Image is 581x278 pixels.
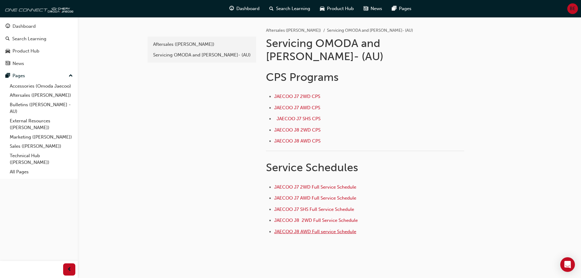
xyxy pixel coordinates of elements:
div: Aftersales ([PERSON_NAME]) [153,41,251,48]
span: pages-icon [5,73,10,79]
button: Pages [2,70,75,81]
a: Marketing ([PERSON_NAME]) [7,132,75,142]
a: Dashboard [2,21,75,32]
a: news-iconNews [359,2,387,15]
a: Accessories (Omoda Jaecoo) [7,81,75,91]
a: pages-iconPages [387,2,416,15]
a: JAECOO J8 2WD Full Service Schedule [274,218,358,223]
span: Pages [399,5,411,12]
a: JAECOO J8 2WD CPS [274,127,321,133]
a: JAECOO J7 SHS Full Service Schedule [274,207,355,212]
a: Servicing OMODA and [PERSON_NAME]- (AU) [150,50,254,60]
a: Bulletins ([PERSON_NAME] - AU) [7,100,75,116]
a: car-iconProduct Hub [315,2,359,15]
span: car-icon [320,5,325,13]
a: Aftersales ([PERSON_NAME]) [150,39,254,50]
button: DashboardSearch LearningProduct HubNews [2,20,75,70]
span: news-icon [364,5,368,13]
a: News [2,58,75,69]
span: BE [570,5,576,12]
img: oneconnect [3,2,73,15]
a: Sales ([PERSON_NAME]) [7,142,75,151]
span: pages-icon [392,5,396,13]
span: Dashboard [236,5,260,12]
a: JAECOO J8 AWD CPS [274,138,321,144]
a: Aftersales ([PERSON_NAME]) [266,28,321,33]
a: External Resources ([PERSON_NAME]) [7,116,75,132]
a: Product Hub [2,45,75,57]
a: Technical Hub ([PERSON_NAME]) [7,151,75,167]
span: Product Hub [327,5,354,12]
a: search-iconSearch Learning [264,2,315,15]
span: guage-icon [5,24,10,29]
span: News [371,5,382,12]
span: Service Schedules [266,161,358,174]
a: Search Learning [2,33,75,45]
span: guage-icon [229,5,234,13]
h1: Servicing OMODA and [PERSON_NAME]- (AU) [266,37,466,63]
a: JAECOO J7 AWD Full Service Schedule [274,195,357,201]
div: Pages [13,72,25,79]
span: search-icon [269,5,274,13]
div: Product Hub [13,48,39,55]
span: news-icon [5,61,10,67]
span: up-icon [69,72,73,80]
a: guage-iconDashboard [224,2,264,15]
a: JAECOO J7 2WD CPS [274,94,321,99]
a: JAECOO J8 AWD Full service Schedule [274,229,356,234]
span: Search Learning [276,5,310,12]
a: All Pages [7,167,75,177]
span: car-icon [5,49,10,54]
div: Open Intercom Messenger [560,257,575,272]
span: search-icon [5,36,10,42]
div: Dashboard [13,23,36,30]
a: JAECOO J7 SHS CPS [277,116,322,121]
div: Search Learning [12,35,46,42]
div: Servicing OMODA and [PERSON_NAME]- (AU) [153,52,251,59]
a: JAECOO J7 AWD CPS [274,105,321,110]
a: JAECOO J7 2WD Full Service Schedule [274,184,356,190]
a: Aftersales ([PERSON_NAME]) [7,91,75,100]
span: prev-icon [67,266,72,273]
li: Servicing OMODA and [PERSON_NAME]- (AU) [327,27,413,34]
span: CPS Programs [266,70,339,84]
button: BE [567,3,578,14]
div: News [13,60,24,67]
